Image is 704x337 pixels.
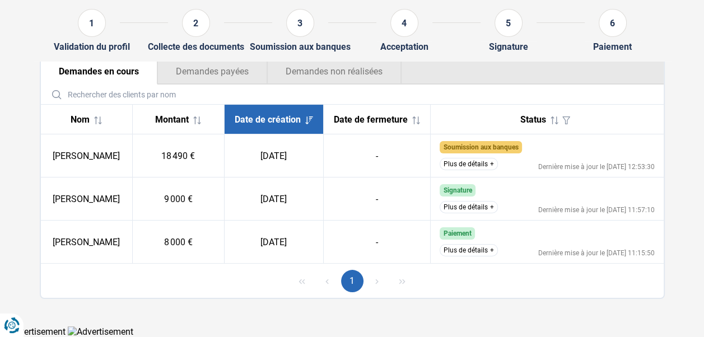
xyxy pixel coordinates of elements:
td: 8 000 € [132,221,224,264]
div: Signature [489,41,528,52]
span: Date de fermeture [334,114,408,125]
span: Date de création [235,114,301,125]
div: 2 [182,9,210,37]
button: Demandes non réalisées [267,58,402,85]
span: Status [520,114,546,125]
td: 18 490 € [132,134,224,177]
div: Soumission aux banques [250,41,351,52]
button: Demandes en cours [41,58,157,85]
td: [PERSON_NAME] [41,177,133,221]
td: - [323,177,430,221]
div: Dernière mise à jour le [DATE] 11:15:50 [538,250,655,256]
div: Validation du profil [54,41,130,52]
button: Next Page [366,270,388,292]
div: Dernière mise à jour le [DATE] 11:57:10 [538,207,655,213]
div: Collecte des documents [148,41,244,52]
div: Dernière mise à jour le [DATE] 12:53:30 [538,163,655,170]
button: Plus de détails [440,201,498,213]
button: Last Page [391,270,413,292]
button: Page 1 [341,270,363,292]
div: 4 [390,9,418,37]
input: Rechercher des clients par nom [45,85,659,104]
button: Plus de détails [440,158,498,170]
div: 6 [599,9,627,37]
td: [DATE] [224,221,323,264]
td: [DATE] [224,134,323,177]
span: Nom [71,114,90,125]
span: Signature [443,186,472,194]
div: Acceptation [380,41,428,52]
button: Demandes payées [157,58,267,85]
div: 5 [495,9,523,37]
img: Advertisement [68,326,133,337]
td: - [323,134,430,177]
div: 1 [78,9,106,37]
button: First Page [291,270,313,292]
div: 3 [286,9,314,37]
span: Soumission aux banques [443,143,518,151]
button: Previous Page [316,270,338,292]
td: - [323,221,430,264]
div: Paiement [593,41,632,52]
td: 9 000 € [132,177,224,221]
td: [DATE] [224,177,323,221]
td: [PERSON_NAME] [41,221,133,264]
span: Montant [155,114,189,125]
span: Paiement [443,230,471,237]
button: Plus de détails [440,244,498,256]
td: [PERSON_NAME] [41,134,133,177]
